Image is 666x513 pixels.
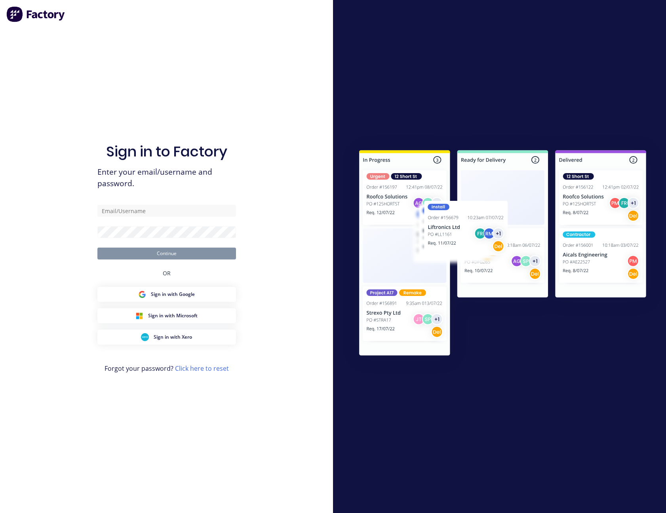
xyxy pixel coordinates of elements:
[97,248,236,259] button: Continue
[141,333,149,341] img: Xero Sign in
[154,334,192,341] span: Sign in with Xero
[148,312,198,319] span: Sign in with Microsoft
[97,308,236,323] button: Microsoft Sign inSign in with Microsoft
[105,364,229,373] span: Forgot your password?
[97,287,236,302] button: Google Sign inSign in with Google
[97,166,236,189] span: Enter your email/username and password.
[151,291,195,298] span: Sign in with Google
[342,134,664,374] img: Sign in
[163,259,171,287] div: OR
[106,143,227,160] h1: Sign in to Factory
[6,6,66,22] img: Factory
[97,330,236,345] button: Xero Sign inSign in with Xero
[138,290,146,298] img: Google Sign in
[135,312,143,320] img: Microsoft Sign in
[175,364,229,373] a: Click here to reset
[97,205,236,217] input: Email/Username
